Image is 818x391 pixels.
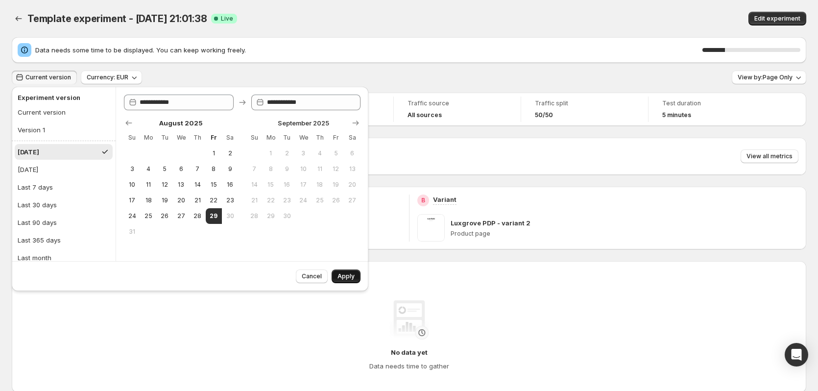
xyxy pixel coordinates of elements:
button: Wednesday September 10 2025 [295,161,312,177]
button: Monday September 8 2025 [263,161,279,177]
button: Tuesday September 30 2025 [279,208,295,224]
button: Current version [15,104,109,120]
button: Thursday September 11 2025 [312,161,328,177]
button: Sunday September 21 2025 [246,193,263,208]
div: Last 30 days [18,200,57,210]
button: Sunday August 17 2025 [124,193,140,208]
span: 29 [210,212,218,220]
button: Tuesday August 5 2025 [157,161,173,177]
button: Show next month, October 2025 [349,116,362,130]
th: Sunday [246,130,263,146]
button: Cancel [296,269,328,283]
span: 6 [348,149,357,157]
button: Thursday August 21 2025 [189,193,205,208]
button: Tuesday September 2 2025 [279,146,295,161]
button: View by:Page Only [732,71,806,84]
div: [DATE] [18,147,39,157]
div: Last month [18,253,51,263]
span: We [299,134,308,142]
span: 18 [144,196,152,204]
button: [DATE] [15,144,113,160]
span: Mo [266,134,275,142]
span: 21 [250,196,259,204]
span: 9 [226,165,234,173]
span: 11 [144,181,152,189]
span: 11 [315,165,324,173]
img: No data yet [389,300,429,340]
a: Test duration5 minutes [662,98,762,120]
button: Saturday August 9 2025 [222,161,238,177]
button: Saturday August 2 2025 [222,146,238,161]
div: Last 365 days [18,235,61,245]
button: Saturday August 16 2025 [222,177,238,193]
span: 4 [315,149,324,157]
span: 2 [283,149,291,157]
span: 27 [348,196,357,204]
button: Tuesday August 19 2025 [157,193,173,208]
span: Th [193,134,201,142]
span: 50/50 [535,111,553,119]
button: Back [12,12,25,25]
span: 14 [250,181,259,189]
span: 23 [226,196,234,204]
button: Tuesday August 12 2025 [157,177,173,193]
button: Wednesday September 3 2025 [295,146,312,161]
span: 7 [193,165,201,173]
span: View by: Page Only [738,73,793,81]
th: Sunday [124,130,140,146]
span: Traffic split [535,99,634,107]
button: Wednesday September 24 2025 [295,193,312,208]
button: Saturday August 23 2025 [222,193,238,208]
button: Monday September 22 2025 [263,193,279,208]
span: 10 [299,165,308,173]
button: View all metrics [741,149,798,163]
span: 20 [348,181,357,189]
button: Monday September 15 2025 [263,177,279,193]
th: Tuesday [157,130,173,146]
span: 8 [266,165,275,173]
button: Sunday August 10 2025 [124,177,140,193]
span: 15 [210,181,218,189]
span: Fr [210,134,218,142]
button: Monday August 4 2025 [140,161,156,177]
button: [DATE] [15,162,113,177]
span: 22 [266,196,275,204]
a: Traffic sourceAll sources [408,98,507,120]
th: Saturday [222,130,238,146]
span: 5 [161,165,169,173]
button: Saturday September 13 2025 [344,161,361,177]
button: Sunday August 24 2025 [124,208,140,224]
th: Monday [263,130,279,146]
span: 13 [348,165,357,173]
th: Wednesday [295,130,312,146]
span: 6 [177,165,185,173]
button: Friday August 8 2025 [206,161,222,177]
div: Open Intercom Messenger [785,343,808,367]
span: Cancel [302,272,322,280]
button: Tuesday September 16 2025 [279,177,295,193]
span: 21 [193,196,201,204]
h2: Performance over time [20,269,798,279]
button: Monday August 25 2025 [140,208,156,224]
button: Saturday September 6 2025 [344,146,361,161]
button: Last 7 days [15,179,113,195]
span: 29 [266,212,275,220]
span: 25 [315,196,324,204]
button: Sunday September 7 2025 [246,161,263,177]
button: Current version [12,71,77,84]
span: Data needs some time to be displayed. You can keep working freely. [35,45,702,55]
span: Tu [283,134,291,142]
span: 26 [332,196,340,204]
span: Current version [25,73,71,81]
th: Friday [328,130,344,146]
span: Th [315,134,324,142]
span: 31 [128,228,136,236]
span: 24 [299,196,308,204]
div: Last 7 days [18,182,53,192]
button: Wednesday August 27 2025 [173,208,189,224]
p: Luxgrove PDP - variant 2 [451,218,530,228]
button: Tuesday September 9 2025 [279,161,295,177]
span: Tu [161,134,169,142]
button: Monday September 1 2025 [263,146,279,161]
button: Thursday August 7 2025 [189,161,205,177]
